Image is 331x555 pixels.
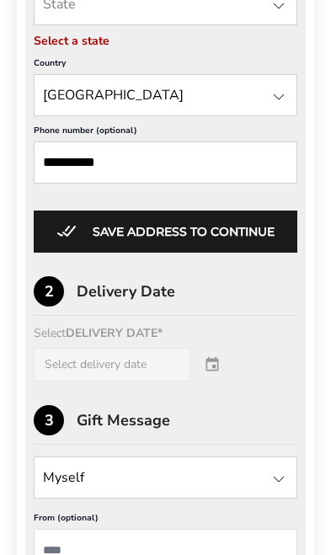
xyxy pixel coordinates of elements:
span: Select a state [34,34,297,49]
div: 3 [34,405,64,435]
input: State [34,74,297,116]
div: Delivery Date [77,284,297,299]
div: 2 [34,276,64,307]
button: Button save address [34,211,297,253]
input: State [34,456,297,499]
label: Country [34,57,297,74]
div: Gift Message [77,413,297,428]
label: Phone number (optional) [34,125,297,141]
div: From (optional) [34,512,297,529]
